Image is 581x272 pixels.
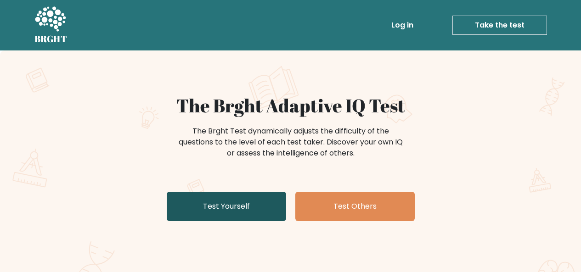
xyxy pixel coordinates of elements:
a: Log in [388,16,417,34]
h1: The Brght Adaptive IQ Test [67,94,515,117]
h5: BRGHT [34,33,68,44]
a: Test Yourself [167,192,286,221]
a: Test Others [295,192,415,221]
a: Take the test [452,16,547,35]
a: BRGHT [34,4,68,47]
div: The Brght Test dynamically adjusts the difficulty of the questions to the level of each test take... [176,126,406,159]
